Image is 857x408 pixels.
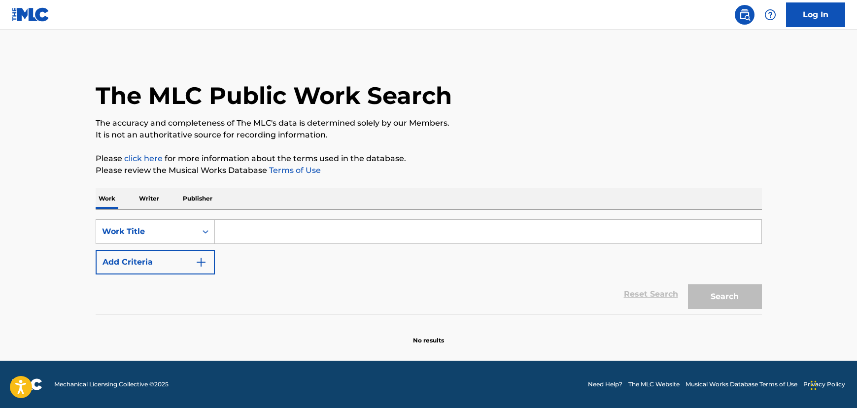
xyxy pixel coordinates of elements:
[811,371,817,400] div: Drag
[195,256,207,268] img: 9d2ae6d4665cec9f34b9.svg
[96,153,762,165] p: Please for more information about the terms used in the database.
[96,81,452,110] h1: The MLC Public Work Search
[102,226,191,238] div: Work Title
[735,5,754,25] a: Public Search
[686,380,797,389] a: Musical Works Database Terms of Use
[96,165,762,176] p: Please review the Musical Works Database
[136,188,162,209] p: Writer
[124,154,163,163] a: click here
[413,324,444,345] p: No results
[760,5,780,25] div: Help
[96,188,118,209] p: Work
[12,378,42,390] img: logo
[96,219,762,314] form: Search Form
[180,188,215,209] p: Publisher
[54,380,169,389] span: Mechanical Licensing Collective © 2025
[628,380,680,389] a: The MLC Website
[96,250,215,274] button: Add Criteria
[786,2,845,27] a: Log In
[764,9,776,21] img: help
[96,117,762,129] p: The accuracy and completeness of The MLC's data is determined solely by our Members.
[739,9,751,21] img: search
[808,361,857,408] iframe: Chat Widget
[96,129,762,141] p: It is not an authoritative source for recording information.
[267,166,321,175] a: Terms of Use
[12,7,50,22] img: MLC Logo
[588,380,622,389] a: Need Help?
[803,380,845,389] a: Privacy Policy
